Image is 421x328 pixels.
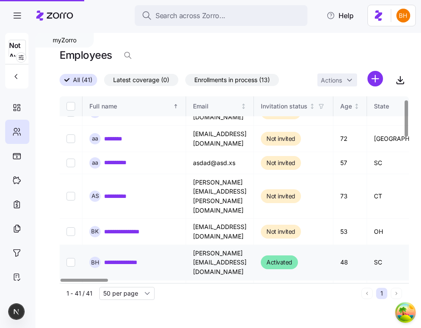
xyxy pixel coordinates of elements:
td: 57 [333,152,367,174]
td: 48 [333,245,367,280]
button: Actions [317,73,357,86]
span: B H [91,260,99,265]
button: Next page [391,288,402,299]
span: B K [91,229,99,234]
span: Search across Zorro... [155,10,225,21]
span: Not invited [266,191,295,201]
div: Full name [89,102,171,111]
input: Select record 4 [66,192,75,201]
span: Activated [266,257,292,267]
input: Select record 2 [66,134,75,143]
th: AgeNot sorted [333,96,367,116]
img: 4c75172146ef2474b9d2df7702cc87ce [396,9,410,22]
span: Help [326,10,354,21]
th: Invitation statusNot sorted [254,96,333,116]
div: Not sorted [309,103,315,109]
td: [PERSON_NAME][EMAIL_ADDRESS][DOMAIN_NAME] [186,245,254,280]
div: Sorted ascending [173,103,179,109]
div: Invitation status [261,102,307,111]
th: Full nameSorted ascending [82,96,186,116]
span: a a [92,136,98,141]
div: Age [340,102,352,111]
input: Select record 6 [66,258,75,267]
span: a a [92,160,98,166]
input: Select record 5 [66,227,75,236]
span: All (41) [73,74,92,86]
input: Select record 3 [66,159,75,167]
span: A S [92,193,99,199]
button: Open Tanstack query devtools [397,304,414,321]
td: [EMAIL_ADDRESS][DOMAIN_NAME] [186,219,254,245]
svg: add icon [367,71,383,86]
input: Select all records [66,102,75,111]
span: Not invited [266,158,295,168]
div: Not sorted [241,103,247,109]
span: Not Available [9,40,38,62]
button: Help [320,7,361,24]
button: 1 [376,288,387,299]
button: Search across Zorro... [135,5,307,26]
th: EmailNot sorted [186,96,254,116]
div: Email [193,102,239,111]
span: Enrollments in process (13) [194,74,270,86]
span: Latest coverage (0) [113,74,169,86]
td: 53 [333,219,367,245]
h1: Employees [60,48,112,62]
span: Actions [321,77,342,83]
td: 73 [333,174,367,219]
span: Not invited [266,134,295,144]
span: Not invited [266,226,295,237]
td: [PERSON_NAME][EMAIL_ADDRESS][PERSON_NAME][DOMAIN_NAME] [186,174,254,219]
td: 72 [333,126,367,152]
td: [EMAIL_ADDRESS][DOMAIN_NAME] [186,126,254,152]
td: asdad@asd.xs [186,152,254,174]
span: 1 - 41 / 41 [66,289,92,298]
div: Not sorted [354,103,360,109]
div: State [374,102,417,111]
div: myZorro [35,33,94,48]
button: Previous page [361,288,373,299]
